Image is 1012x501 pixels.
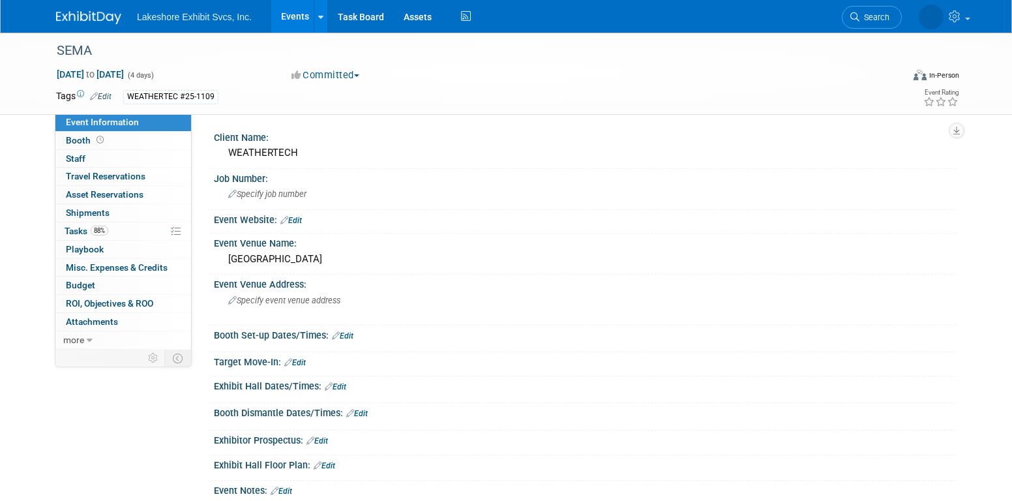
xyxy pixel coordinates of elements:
[55,222,191,240] a: Tasks88%
[90,92,112,101] a: Edit
[228,189,306,199] span: Specify job number
[214,481,956,498] div: Event Notes:
[66,135,106,145] span: Booth
[137,12,252,22] span: Lakeshore Exhibit Svcs, Inc.
[66,117,139,127] span: Event Information
[314,461,335,470] a: Edit
[142,350,165,367] td: Personalize Event Tab Strip
[284,358,306,367] a: Edit
[91,226,108,235] span: 88%
[94,135,106,145] span: Booth not reserved yet
[66,171,145,181] span: Travel Reservations
[214,376,956,393] div: Exhibit Hall Dates/Times:
[55,331,191,349] a: more
[55,150,191,168] a: Staff
[55,241,191,258] a: Playbook
[66,189,143,200] span: Asset Reservations
[914,70,927,80] img: Format-Inperson.png
[325,382,346,391] a: Edit
[55,259,191,277] a: Misc. Expenses & Credits
[825,68,959,87] div: Event Format
[919,5,944,29] img: MICHELLE MOYA
[66,280,95,290] span: Budget
[224,143,946,163] div: WEATHERTECH
[214,431,956,448] div: Exhibitor Prospectus:
[52,39,882,63] div: SEMA
[84,69,97,80] span: to
[214,169,956,185] div: Job Number:
[214,326,956,342] div: Booth Set-up Dates/Times:
[55,186,191,204] a: Asset Reservations
[55,204,191,222] a: Shipments
[224,249,946,269] div: [GEOGRAPHIC_DATA]
[66,316,118,327] span: Attachments
[287,68,365,82] button: Committed
[214,403,956,420] div: Booth Dismantle Dates/Times:
[214,455,956,472] div: Exhibit Hall Floor Plan:
[55,132,191,149] a: Booth
[332,331,353,341] a: Edit
[55,313,191,331] a: Attachments
[56,89,112,104] td: Tags
[56,68,125,80] span: [DATE] [DATE]
[66,244,104,254] span: Playbook
[214,210,956,227] div: Event Website:
[66,207,110,218] span: Shipments
[280,216,302,225] a: Edit
[126,71,154,80] span: (4 days)
[63,335,84,345] span: more
[929,70,959,80] div: In-Person
[165,350,192,367] td: Toggle Event Tabs
[55,277,191,294] a: Budget
[55,295,191,312] a: ROI, Objectives & ROO
[842,6,902,29] a: Search
[346,409,368,418] a: Edit
[271,487,292,496] a: Edit
[214,234,956,250] div: Event Venue Name:
[214,275,956,291] div: Event Venue Address:
[66,153,85,164] span: Staff
[56,11,121,24] img: ExhibitDay
[923,89,959,96] div: Event Rating
[306,436,328,446] a: Edit
[214,128,956,144] div: Client Name:
[65,226,108,236] span: Tasks
[123,90,218,104] div: WEATHERTEC #25-1109
[214,352,956,369] div: Target Move-In:
[55,168,191,185] a: Travel Reservations
[55,114,191,131] a: Event Information
[66,262,168,273] span: Misc. Expenses & Credits
[859,12,889,22] span: Search
[228,296,340,305] span: Specify event venue address
[66,298,153,309] span: ROI, Objectives & ROO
